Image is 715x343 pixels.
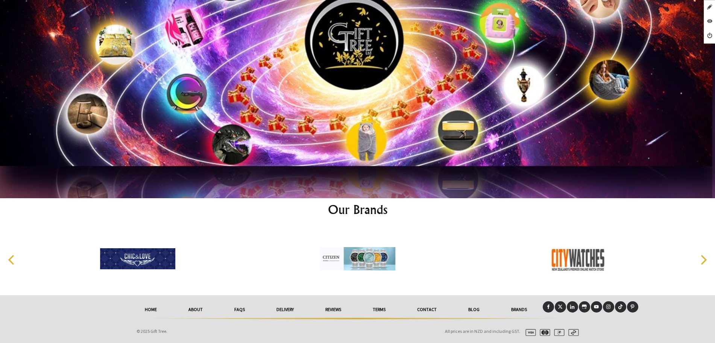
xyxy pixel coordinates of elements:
[565,329,579,336] img: afterpay.svg
[543,301,554,313] a: Facebook
[173,301,219,318] a: About
[4,252,20,268] button: Previous
[320,231,395,287] img: Citizen
[100,231,175,287] img: Chic & Love
[495,301,543,318] a: Brands
[219,301,261,318] a: FAQs
[261,301,310,318] a: delivery
[537,329,550,336] img: mastercard.svg
[627,301,638,313] a: Pinterest
[445,328,520,334] span: All prices are in NZD and including GST.
[555,301,566,313] a: X (Twitter)
[401,301,452,318] a: Contact
[137,328,167,334] span: © 2025 Gift Tree.
[129,301,173,318] a: HOME
[310,301,357,318] a: reviews
[695,252,711,268] button: Next
[603,301,614,313] a: Instagram
[615,301,626,313] a: Tiktok
[591,301,602,313] a: Youtube
[567,301,578,313] a: LinkedIn
[551,329,565,336] img: paypal.svg
[452,301,495,318] a: Blog
[522,329,536,336] img: visa.svg
[540,231,615,287] img: City Watches
[357,301,401,318] a: Terms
